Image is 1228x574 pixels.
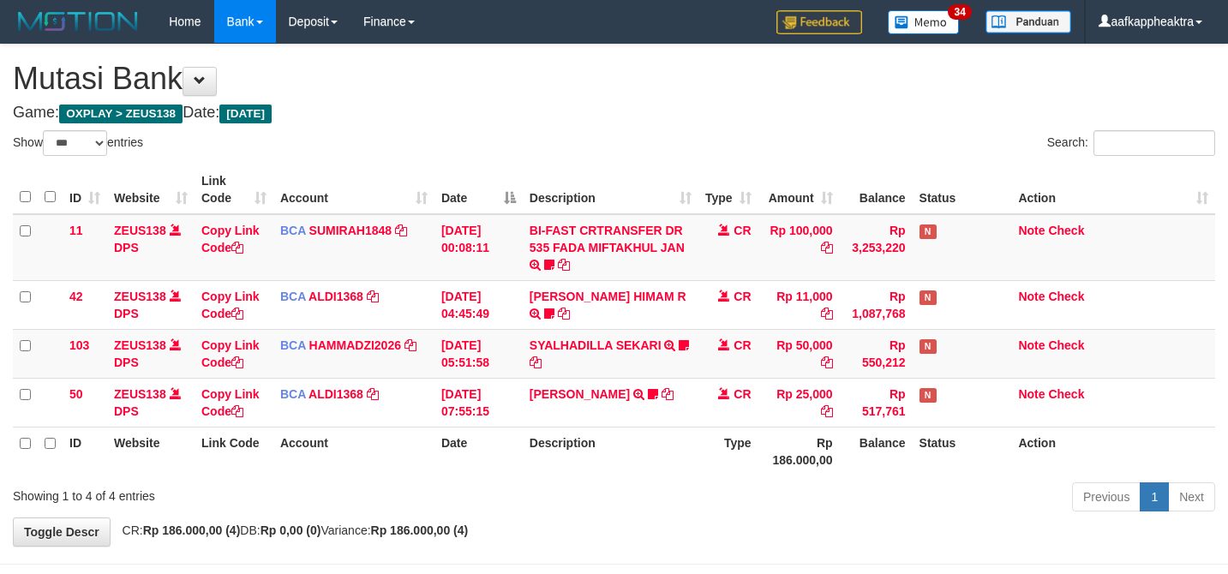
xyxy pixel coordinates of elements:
[758,378,840,427] td: Rp 25,000
[107,427,195,475] th: Website
[840,427,913,475] th: Balance
[13,105,1215,122] h4: Game: Date:
[434,214,523,281] td: [DATE] 00:08:11
[734,224,751,237] span: CR
[434,378,523,427] td: [DATE] 07:55:15
[143,523,241,537] strong: Rp 186.000,00 (4)
[201,387,260,418] a: Copy Link Code
[280,224,306,237] span: BCA
[201,224,260,254] a: Copy Link Code
[69,224,83,237] span: 11
[195,427,273,475] th: Link Code
[558,258,570,272] a: Copy BI-FAST CRTRANSFER DR 535 FADA MIFTAKHUL JAN to clipboard
[1018,387,1045,401] a: Note
[63,165,107,214] th: ID: activate to sort column ascending
[734,290,751,303] span: CR
[434,165,523,214] th: Date: activate to sort column descending
[523,427,698,475] th: Description
[434,329,523,378] td: [DATE] 05:51:58
[107,378,195,427] td: DPS
[107,214,195,281] td: DPS
[201,290,260,320] a: Copy Link Code
[107,329,195,378] td: DPS
[1048,224,1084,237] a: Check
[13,130,143,156] label: Show entries
[821,241,833,254] a: Copy Rp 100,000 to clipboard
[530,387,630,401] a: [PERSON_NAME]
[367,387,379,401] a: Copy ALDI1368 to clipboard
[662,387,674,401] a: Copy MUJI IDHAM to clipboard
[434,427,523,475] th: Date
[280,290,306,303] span: BCA
[948,4,971,20] span: 34
[920,339,937,354] span: Has Note
[13,517,111,547] a: Toggle Descr
[1140,482,1169,511] a: 1
[69,338,89,352] span: 103
[114,523,469,537] span: CR: DB: Variance:
[1048,290,1084,303] a: Check
[913,427,1012,475] th: Status
[558,307,570,320] a: Copy ALVA HIMAM R to clipboard
[1093,130,1215,156] input: Search:
[280,338,306,352] span: BCA
[821,307,833,320] a: Copy Rp 11,000 to clipboard
[530,338,662,352] a: SYALHADILLA SEKARI
[1168,482,1215,511] a: Next
[1011,427,1215,475] th: Action
[530,290,686,303] a: [PERSON_NAME] HIMAM R
[107,165,195,214] th: Website: activate to sort column ascending
[888,10,960,34] img: Button%20Memo.svg
[308,290,363,303] a: ALDI1368
[219,105,272,123] span: [DATE]
[114,338,166,352] a: ZEUS138
[195,165,273,214] th: Link Code: activate to sort column ascending
[1048,338,1084,352] a: Check
[114,387,166,401] a: ZEUS138
[734,338,751,352] span: CR
[734,387,751,401] span: CR
[840,165,913,214] th: Balance
[434,280,523,329] td: [DATE] 04:45:49
[395,224,407,237] a: Copy SUMIRAH1848 to clipboard
[280,387,306,401] span: BCA
[43,130,107,156] select: Showentries
[840,214,913,281] td: Rp 3,253,220
[107,280,195,329] td: DPS
[758,214,840,281] td: Rp 100,000
[913,165,1012,214] th: Status
[821,404,833,418] a: Copy Rp 25,000 to clipboard
[308,387,363,401] a: ALDI1368
[1011,165,1215,214] th: Action: activate to sort column ascending
[13,62,1215,96] h1: Mutasi Bank
[13,9,143,34] img: MOTION_logo.png
[309,338,401,352] a: HAMMADZI2026
[1018,338,1045,352] a: Note
[920,224,937,239] span: Has Note
[1048,387,1084,401] a: Check
[840,329,913,378] td: Rp 550,212
[523,165,698,214] th: Description: activate to sort column ascending
[758,280,840,329] td: Rp 11,000
[523,214,698,281] td: BI-FAST CRTRANSFER DR 535 FADA MIFTAKHUL JAN
[776,10,862,34] img: Feedback.jpg
[404,338,416,352] a: Copy HAMMADZI2026 to clipboard
[1047,130,1215,156] label: Search:
[367,290,379,303] a: Copy ALDI1368 to clipboard
[758,329,840,378] td: Rp 50,000
[698,165,758,214] th: Type: activate to sort column ascending
[13,481,499,505] div: Showing 1 to 4 of 4 entries
[985,10,1071,33] img: panduan.png
[758,427,840,475] th: Rp 186.000,00
[69,290,83,303] span: 42
[758,165,840,214] th: Amount: activate to sort column ascending
[840,378,913,427] td: Rp 517,761
[63,427,107,475] th: ID
[69,387,83,401] span: 50
[201,338,260,369] a: Copy Link Code
[273,165,434,214] th: Account: activate to sort column ascending
[114,290,166,303] a: ZEUS138
[114,224,166,237] a: ZEUS138
[698,427,758,475] th: Type
[1018,290,1045,303] a: Note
